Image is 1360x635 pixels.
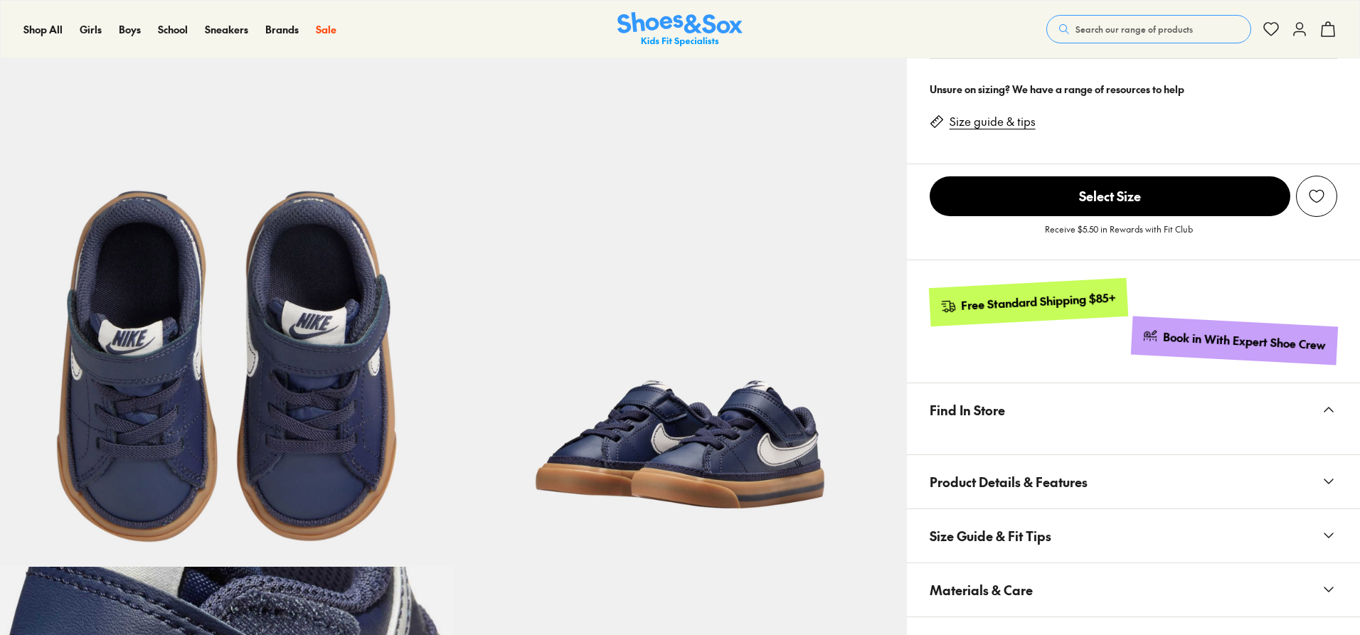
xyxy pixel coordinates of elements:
span: Sale [316,22,336,36]
span: Product Details & Features [930,461,1088,503]
a: Sale [316,22,336,37]
span: Search our range of products [1075,23,1193,36]
button: Product Details & Features [907,455,1360,508]
a: Book in With Expert Shoe Crew [1131,316,1338,365]
div: Book in With Expert Shoe Crew [1163,329,1327,353]
span: Boys [119,22,141,36]
span: Materials & Care [930,569,1033,611]
img: 7-533770_1 [453,113,906,566]
button: Add to Wishlist [1296,176,1337,217]
a: Size guide & tips [950,114,1036,129]
a: Sneakers [205,22,248,37]
p: Receive $5.50 in Rewards with Fit Club [1045,223,1193,248]
div: Free Standard Shipping $85+ [960,289,1116,313]
span: Select Size [930,176,1290,216]
a: Brands [265,22,299,37]
div: Unsure on sizing? We have a range of resources to help [930,82,1337,97]
span: Brands [265,22,299,36]
span: Sneakers [205,22,248,36]
button: Size Guide & Fit Tips [907,509,1360,562]
span: Size Guide & Fit Tips [930,515,1051,557]
span: Shop All [23,22,63,36]
a: Girls [80,22,102,37]
button: Search our range of products [1046,15,1251,43]
a: School [158,22,188,37]
button: Select Size [930,176,1290,217]
span: School [158,22,188,36]
button: Materials & Care [907,563,1360,617]
a: Shoes & Sox [617,12,743,47]
a: Free Standard Shipping $85+ [928,278,1127,326]
button: Find In Store [907,383,1360,437]
span: Find In Store [930,389,1005,431]
img: SNS_Logo_Responsive.svg [617,12,743,47]
span: Girls [80,22,102,36]
a: Boys [119,22,141,37]
a: Shop All [23,22,63,37]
